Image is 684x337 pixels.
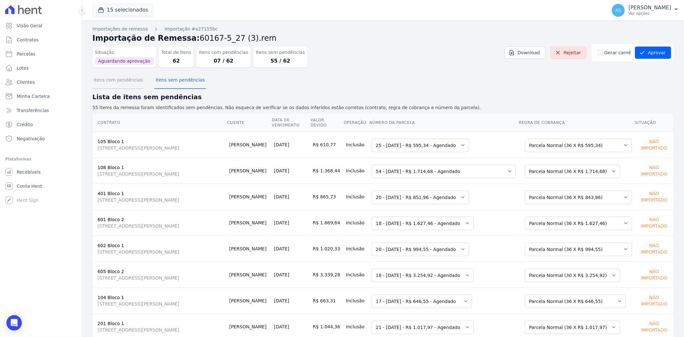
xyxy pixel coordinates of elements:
th: Regra de Cobrança [519,114,635,132]
span: [STREET_ADDRESS][PERSON_NAME] [97,197,224,203]
div: Não importado [637,267,671,282]
h2: Importação de Remessa: [92,32,674,44]
dt: Itens com pendências [199,49,248,56]
th: Número da Parcela [369,114,519,132]
span: [STREET_ADDRESS][PERSON_NAME] [97,301,224,307]
td: Inclusão [343,288,369,314]
div: Não importado [637,137,671,152]
div: Open Intercom Messenger [6,315,22,331]
h2: Lista de itens sem pendências [92,92,674,102]
span: Conta Hent [17,183,42,189]
span: Visão Geral [17,22,42,29]
a: Negativação [3,132,79,145]
span: Transferências [17,107,49,114]
td: [PERSON_NAME] [227,184,272,210]
span: [STREET_ADDRESS][PERSON_NAME] [97,275,224,281]
td: [PERSON_NAME] [227,158,272,184]
th: Situação [635,114,674,132]
span: Clientes [17,79,35,85]
td: R$ 1.020,33 [310,236,343,262]
a: Contratos [3,33,79,46]
td: R$ 1.669,64 [310,210,343,236]
button: Aprovar [635,47,671,59]
button: Itens sem pendências [154,72,206,89]
span: AS [615,8,621,13]
a: Clientes [3,76,79,89]
div: Não importado [637,215,671,230]
p: [PERSON_NAME] [629,4,671,11]
td: R$ 3.339,28 [310,262,343,288]
a: Conta Hent [3,180,79,193]
dd: 07 / 62 [199,57,248,65]
div: Não importado [637,189,671,204]
span: Parcelas [17,51,35,57]
span: Crédito [17,121,33,128]
a: 104 Bloco 1 [97,295,124,300]
td: Inclusão [343,132,369,158]
td: [DATE] [272,262,310,288]
td: [DATE] [272,210,310,236]
a: Recebíveis [3,166,79,178]
td: R$ 1.368,44 [310,158,343,184]
td: R$ 610,77 [310,132,343,158]
a: 601 Bloco 2 [97,217,124,222]
td: [DATE] [272,132,310,158]
div: Não importado [637,241,671,256]
a: Crédito [3,118,79,131]
span: Minha Carteira [17,93,50,99]
a: 602 Bloco 1 [97,243,124,248]
a: Parcelas [3,48,79,60]
td: Inclusão [343,184,369,210]
a: 401 Bloco 1 [97,191,124,196]
span: 60167-5_27 (3).rem [200,34,277,43]
span: [STREET_ADDRESS][PERSON_NAME] [97,223,224,229]
td: [PERSON_NAME] [227,262,272,288]
a: Minha Carteira [3,90,79,103]
td: Inclusão [343,158,369,184]
div: Não importado [637,319,671,334]
a: 105 Bloco 1 [97,139,124,144]
dt: Itens sem pendências [256,49,305,56]
th: Data de Vencimento [272,114,310,132]
td: R$ 663,31 [310,288,343,314]
th: Cliente [227,114,272,132]
a: Download [504,47,545,59]
span: Recebíveis [17,169,41,175]
td: [DATE] [272,288,310,314]
label: Gerar carnê [604,49,631,56]
td: [PERSON_NAME] [227,132,272,158]
span: [STREET_ADDRESS][PERSON_NAME] [97,145,224,151]
a: 201 Bloco 1 [97,321,124,326]
dd: 62 [161,57,191,65]
p: Ver opções [629,11,671,16]
th: Contrato [92,114,227,132]
th: Valor devido [310,114,343,132]
span: Contratos [17,37,38,43]
span: Negativação [17,135,45,142]
td: [DATE] [272,236,310,262]
dd: 55 / 62 [256,57,305,65]
a: Visão Geral [3,19,79,32]
button: 15 selecionados [92,4,154,16]
span: Lotes [17,65,29,71]
td: R$ 865,73 [310,184,343,210]
td: Inclusão [343,236,369,262]
a: Importação #a27155bc [165,26,218,32]
td: [PERSON_NAME] [227,210,272,236]
button: AS [PERSON_NAME] Ver opções [607,1,684,19]
dt: Total de Itens [161,49,191,56]
dt: Situação [95,49,154,56]
a: 108 Bloco 1 [97,165,124,170]
span: [STREET_ADDRESS][PERSON_NAME] [97,171,224,177]
td: [PERSON_NAME] [227,236,272,262]
div: Plataformas [5,155,77,163]
span: Aguardando aprovação [95,57,154,65]
button: Itens com pendências [92,72,144,89]
a: 605 Bloco 2 [97,269,124,274]
th: Operação [343,114,369,132]
td: Inclusão [343,210,369,236]
td: [DATE] [272,184,310,210]
div: Não importado [637,293,671,308]
a: Importações de remessa [92,26,148,32]
nav: Breadcrumb [92,26,674,32]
